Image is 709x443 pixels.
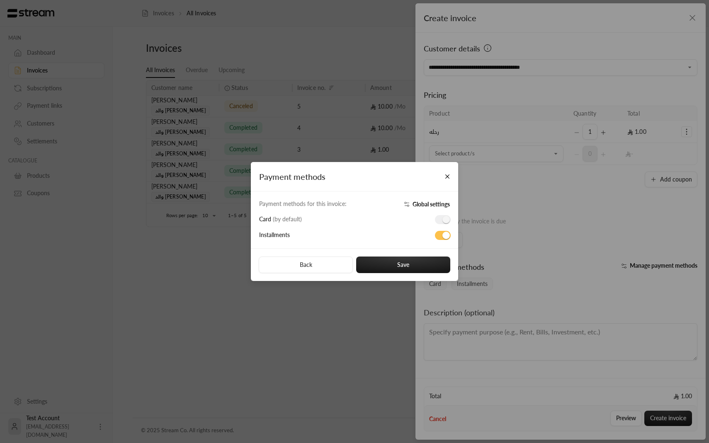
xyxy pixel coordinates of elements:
[259,200,384,208] div: Payment methods for this invoice:
[259,215,302,223] span: Card
[259,257,353,273] button: Back
[356,257,450,273] button: Save
[413,201,450,208] span: Global settings
[440,169,455,184] button: Close
[259,231,290,238] span: Installments
[273,215,302,223] span: ( by default )
[259,172,325,182] span: Payment methods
